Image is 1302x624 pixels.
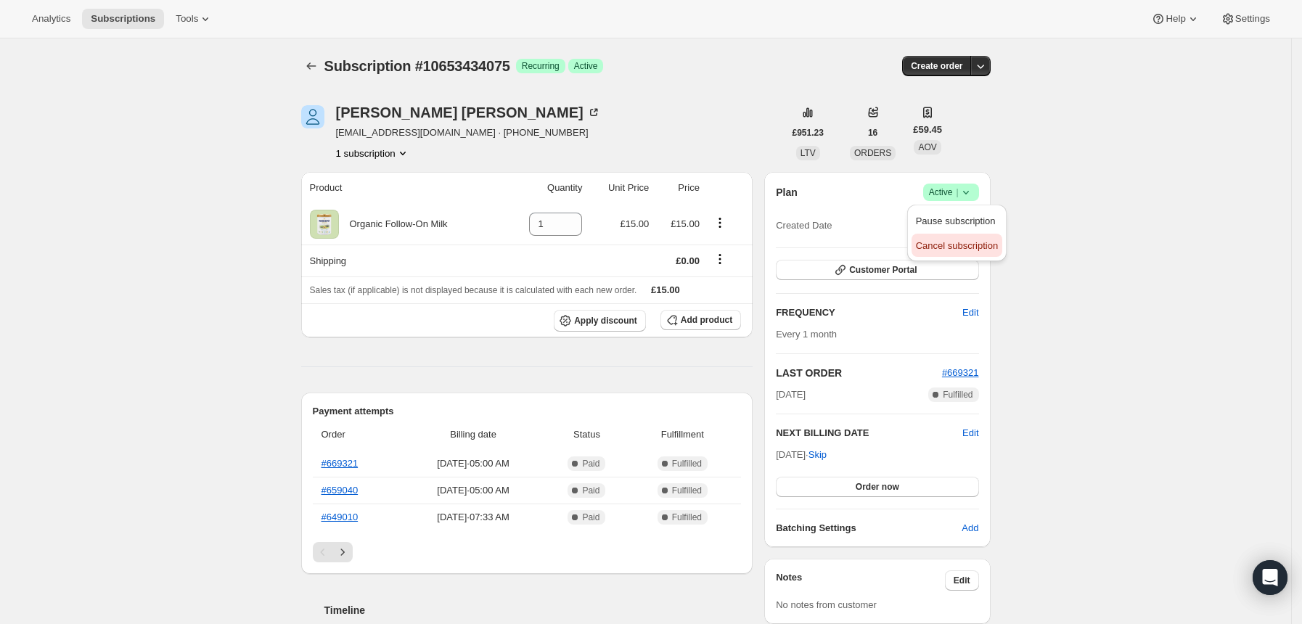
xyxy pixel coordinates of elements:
span: Help [1166,13,1185,25]
span: Order now [856,481,899,493]
span: Paid [582,485,599,496]
h2: FREQUENCY [776,305,962,320]
div: Organic Follow-On Milk [339,217,448,231]
span: Recurring [522,60,560,72]
div: [PERSON_NAME] [PERSON_NAME] [336,105,601,120]
span: Tools [176,13,198,25]
button: Pause subscription [912,209,1002,232]
button: Order now [776,477,978,497]
span: No notes from customer [776,599,877,610]
button: Apply discount [554,310,646,332]
button: Product actions [336,146,410,160]
span: 16 [868,127,877,139]
span: Edit [962,305,978,320]
span: Skip [808,448,827,462]
span: | [956,186,958,198]
th: Unit Price [586,172,653,204]
button: Customer Portal [776,260,978,280]
a: #659040 [322,485,359,496]
th: Quantity [504,172,586,204]
h2: Payment attempts [313,404,742,419]
button: £951.23 [784,123,832,143]
span: £15.00 [651,284,680,295]
span: Fulfilled [943,389,973,401]
span: £951.23 [793,127,824,139]
span: [EMAIL_ADDRESS][DOMAIN_NAME] · [PHONE_NUMBER] [336,126,601,140]
a: #669321 [322,458,359,469]
button: Shipping actions [708,251,732,267]
span: Nellie Kitty Allen [301,105,324,128]
span: Active [574,60,598,72]
span: £15.00 [671,218,700,229]
nav: Pagination [313,542,742,562]
a: #649010 [322,512,359,522]
span: Created Date [776,218,832,233]
span: [DATE] · 07:33 AM [406,510,541,525]
span: Active [929,185,973,200]
span: Billing date [406,427,541,442]
span: Paid [582,512,599,523]
span: Every 1 month [776,329,837,340]
span: Subscriptions [91,13,155,25]
img: product img [310,210,339,239]
button: #669321 [942,366,979,380]
button: Analytics [23,9,79,29]
span: £15.00 [621,218,650,229]
span: AOV [918,142,936,152]
button: Help [1142,9,1208,29]
button: Add [953,517,987,540]
button: Subscriptions [301,56,322,76]
button: Next [332,542,353,562]
span: Fulfilled [672,512,702,523]
button: Edit [962,426,978,440]
span: Edit [954,575,970,586]
span: Add product [681,314,732,326]
span: Fulfilled [672,458,702,469]
th: Price [653,172,704,204]
button: 16 [859,123,886,143]
span: LTV [801,148,816,158]
span: Pause subscription [916,215,996,226]
span: Status [549,427,623,442]
button: Subscriptions [82,9,164,29]
span: [DATE] · 05:00 AM [406,456,541,471]
span: Analytics [32,13,70,25]
span: [DATE] · 05:00 AM [406,483,541,498]
button: Edit [945,570,979,591]
h2: Plan [776,185,798,200]
h2: Timeline [324,603,753,617]
span: ORDERS [854,148,891,158]
th: Product [301,172,504,204]
span: [DATE] [776,387,806,402]
h3: Notes [776,570,945,591]
button: Create order [902,56,971,76]
span: Cancel subscription [916,240,998,251]
span: Settings [1235,13,1270,25]
span: Subscription #10653434075 [324,58,510,74]
button: Product actions [708,215,732,231]
button: Tools [167,9,221,29]
button: Settings [1212,9,1279,29]
span: Fulfillment [633,427,733,442]
span: Apply discount [574,315,637,327]
span: Add [962,521,978,535]
span: Paid [582,458,599,469]
span: Fulfilled [672,485,702,496]
span: [DATE] · [776,449,827,460]
span: £59.45 [913,123,942,137]
h2: NEXT BILLING DATE [776,426,962,440]
span: Sales tax (if applicable) is not displayed because it is calculated with each new order. [310,285,637,295]
button: Edit [954,301,987,324]
h6: Batching Settings [776,521,962,535]
button: Add product [660,310,741,330]
th: Shipping [301,245,504,276]
a: #669321 [942,367,979,378]
span: Customer Portal [849,264,917,276]
button: Skip [800,443,835,467]
span: Create order [911,60,962,72]
h2: LAST ORDER [776,366,942,380]
div: Open Intercom Messenger [1253,560,1287,595]
span: £0.00 [676,255,700,266]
